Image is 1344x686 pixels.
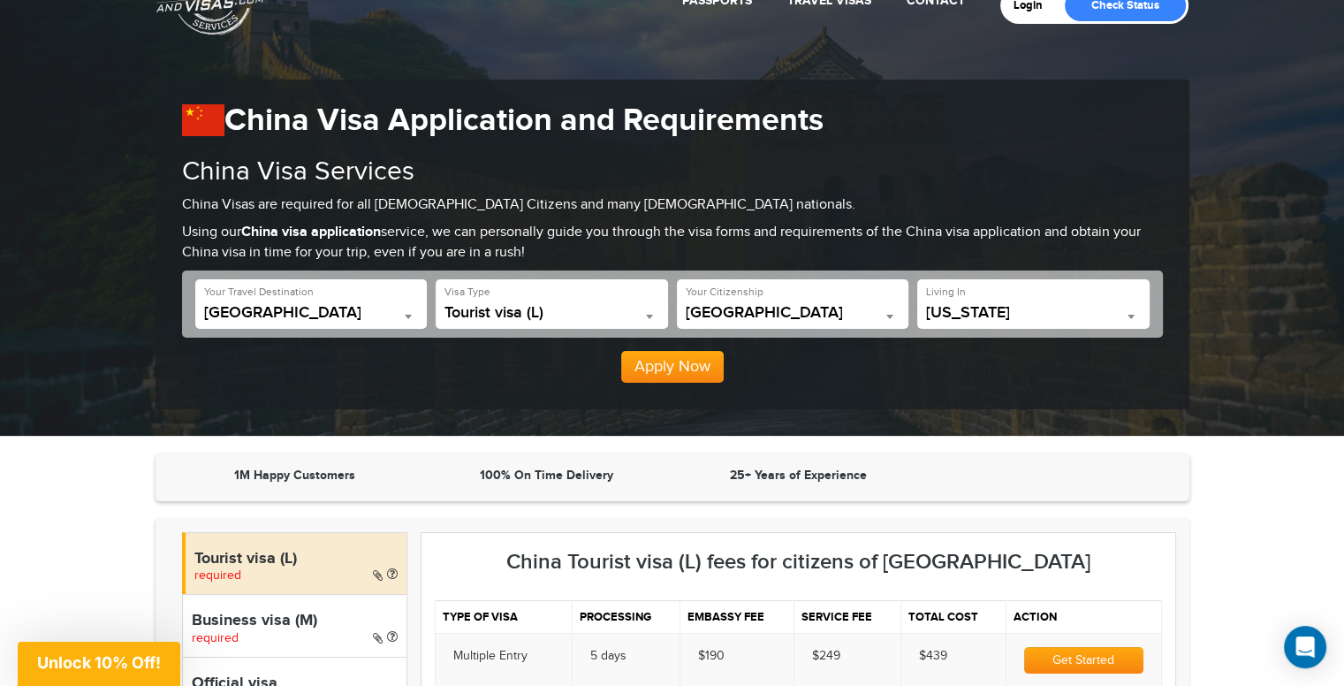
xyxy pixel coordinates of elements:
[18,642,180,686] div: Unlock 10% Off!
[1006,600,1161,633] th: Action
[234,468,355,483] strong: 1M Happy Customers
[204,304,419,322] span: China
[204,304,419,329] span: China
[182,195,1163,216] p: China Visas are required for all [DEMOGRAPHIC_DATA] Citizens and many [DEMOGRAPHIC_DATA] nationals.
[192,631,239,645] span: required
[926,304,1141,322] span: California
[453,649,528,663] span: Multiple Entry
[241,224,381,240] strong: China visa application
[194,551,398,568] h4: Tourist visa (L)
[812,649,840,663] span: $249
[919,649,947,663] span: $439
[621,351,724,383] button: Apply Now
[686,285,763,300] label: Your Citizenship
[686,304,900,322] span: United States
[698,649,725,663] span: $190
[572,600,680,633] th: Processing
[926,285,966,300] label: Living In
[444,285,490,300] label: Visa Type
[204,285,314,300] label: Your Travel Destination
[192,613,398,630] h4: Business visa (M)
[480,468,613,483] strong: 100% On Time Delivery
[730,468,867,483] strong: 25+ Years of Experience
[680,600,793,633] th: Embassy fee
[1024,653,1143,667] a: Get Started
[1024,647,1143,674] button: Get Started
[794,600,901,633] th: Service fee
[1284,626,1326,668] div: Open Intercom Messenger
[182,223,1163,263] p: Using our service, we can personally guide you through the visa forms and requirements of the Chi...
[444,304,659,329] span: Tourist visa (L)
[686,304,900,329] span: United States
[590,649,626,663] span: 5 days
[444,304,659,322] span: Tourist visa (L)
[37,653,161,672] span: Unlock 10% Off!
[435,600,572,633] th: Type of visa
[182,157,1163,187] h2: China Visa Services
[900,600,1006,633] th: Total cost
[182,102,1163,140] h1: China Visa Application and Requirements
[194,568,241,583] span: required
[435,551,1162,574] h3: China Tourist visa (L) fees for citizens of [GEOGRAPHIC_DATA]
[926,304,1141,329] span: California
[929,467,1172,488] iframe: Customer reviews powered by Trustpilot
